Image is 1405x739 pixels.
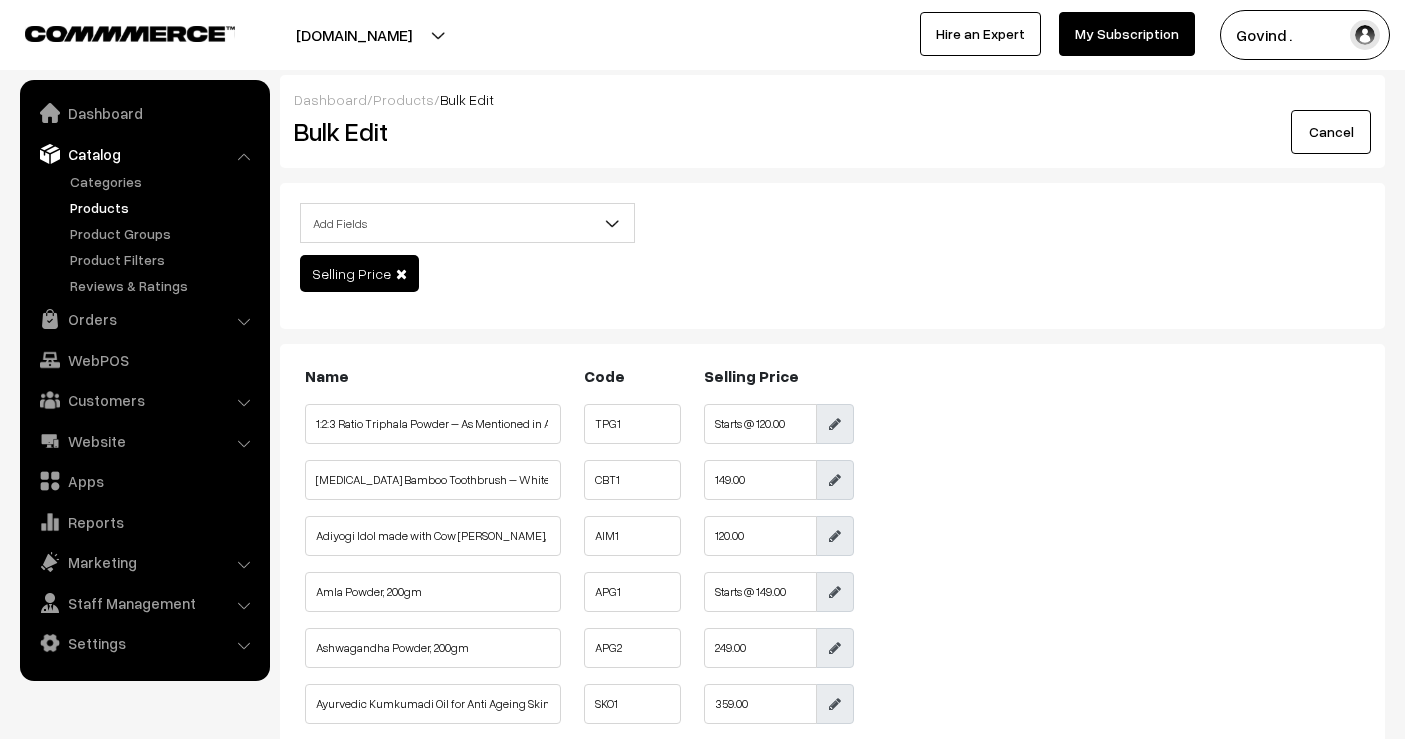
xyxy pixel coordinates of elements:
a: Products [373,91,434,108]
b: Name [305,366,349,386]
a: Reviews & Ratings [65,275,263,296]
a: Customers [25,382,263,418]
a: COMMMERCE [25,20,200,44]
a: Settings [25,625,263,661]
a: Product Filters [65,249,263,270]
b: Code [584,366,625,386]
a: Categories [65,171,263,192]
a: Dashboard [294,91,367,108]
a: Apps [25,463,263,499]
a: Catalog [25,136,263,172]
a: Cancel [1291,110,1371,154]
a: My Subscription [1059,12,1195,56]
a: Staff Management [25,585,263,621]
span: Add Fields [301,206,634,241]
a: WebPOS [25,342,263,378]
a: Website [25,423,263,459]
img: user [1350,20,1380,50]
a: Dashboard [25,95,263,131]
a: Hire an Expert [920,12,1041,56]
b: Selling Price [704,366,799,386]
a: Product Groups [65,223,263,244]
a: Reports [25,504,263,540]
a: Marketing [25,544,263,580]
button: [DOMAIN_NAME] [226,10,482,60]
div: / / [294,89,1371,110]
h2: Bulk Edit [294,116,633,147]
span: Bulk Edit [440,91,494,108]
img: COMMMERCE [25,26,235,41]
span: Add Fields [300,203,635,243]
span: Selling Price [312,265,391,282]
button: Govind . [1220,10,1390,60]
a: Orders [25,301,263,337]
a: Products [65,197,263,218]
